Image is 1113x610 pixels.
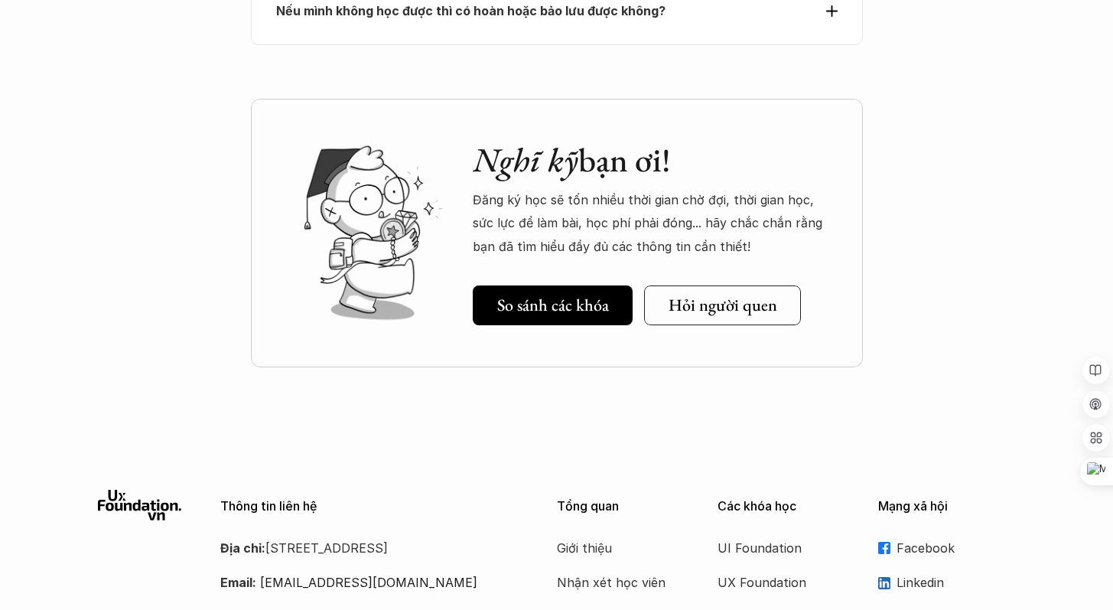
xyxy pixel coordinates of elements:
[557,537,679,559] a: Giới thiệu
[669,295,777,315] h5: Hỏi người quen
[220,575,256,590] strong: Email:
[473,188,832,258] p: Đăng ký học sẽ tốn nhiều thời gian chờ đợi, thời gian học, sức lực để làm bài, học phí phải đóng....
[473,140,832,181] h2: bạn ơi!
[473,285,633,325] a: So sánh các khóa
[220,537,519,559] p: [STREET_ADDRESS]
[878,571,1016,594] a: Linkedin
[878,537,1016,559] a: Facebook
[718,571,840,594] a: UX Foundation
[718,537,840,559] a: UI Foundation
[276,3,666,18] strong: Nếu mình không học được thì có hoàn hoặc bảo lưu được không?
[557,571,679,594] a: Nhận xét học viên
[878,499,1016,514] p: Mạng xã hội
[644,285,801,325] a: Hỏi người quen
[220,499,519,514] p: Thông tin liên hệ
[897,537,1016,559] p: Facebook
[718,499,855,514] p: Các khóa học
[220,540,265,556] strong: Địa chỉ:
[897,571,1016,594] p: Linkedin
[260,575,477,590] a: [EMAIL_ADDRESS][DOMAIN_NAME]
[497,295,609,315] h5: So sánh các khóa
[473,138,578,181] em: Nghĩ kỹ
[557,499,695,514] p: Tổng quan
